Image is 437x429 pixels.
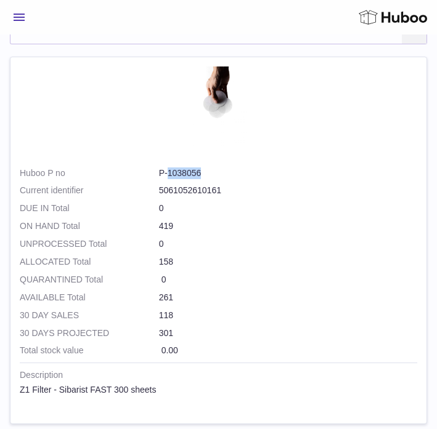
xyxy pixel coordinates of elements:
[20,327,417,345] td: 301
[20,384,417,396] div: Z1 Filter - Sibarist FAST 300 sheets
[161,275,166,284] span: 0
[20,310,159,321] strong: 30 DAY SALES
[20,292,159,303] strong: AVAILABLE Total
[20,238,159,250] strong: UNPROCESSED Total
[20,369,417,384] strong: Description
[20,202,159,214] strong: DUE IN Total
[161,345,178,355] span: 0.00
[20,238,417,256] td: 0
[20,220,159,232] strong: ON HAND Total
[20,327,159,339] strong: 30 DAYS PROJECTED
[159,185,417,196] dd: 5061052610161
[20,167,159,179] dt: Huboo P no
[20,202,417,220] td: 0
[20,220,417,238] td: 419
[20,345,159,356] strong: Total stock value
[20,185,159,196] dt: Current identifier
[20,310,417,327] td: 118
[188,66,250,148] img: product image
[20,256,417,274] td: 158
[20,256,159,268] strong: ALLOCATED Total
[20,292,417,310] td: 261
[159,167,417,179] dd: P-1038056
[20,274,159,286] strong: QUARANTINED Total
